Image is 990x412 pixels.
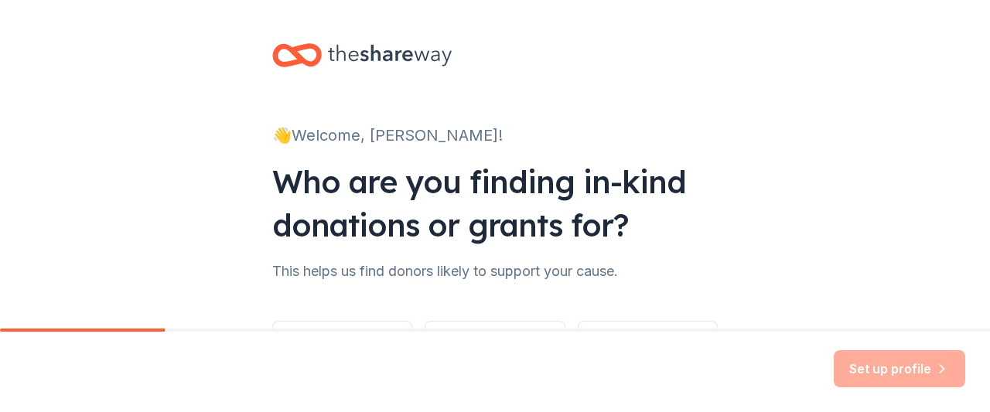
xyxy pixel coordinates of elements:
button: Individual [578,321,718,395]
div: 👋 Welcome, [PERSON_NAME]! [272,123,718,148]
button: Nonprofit [272,321,412,395]
button: Other group [425,321,565,395]
div: This helps us find donors likely to support your cause. [272,259,718,284]
div: Who are you finding in-kind donations or grants for? [272,160,718,247]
